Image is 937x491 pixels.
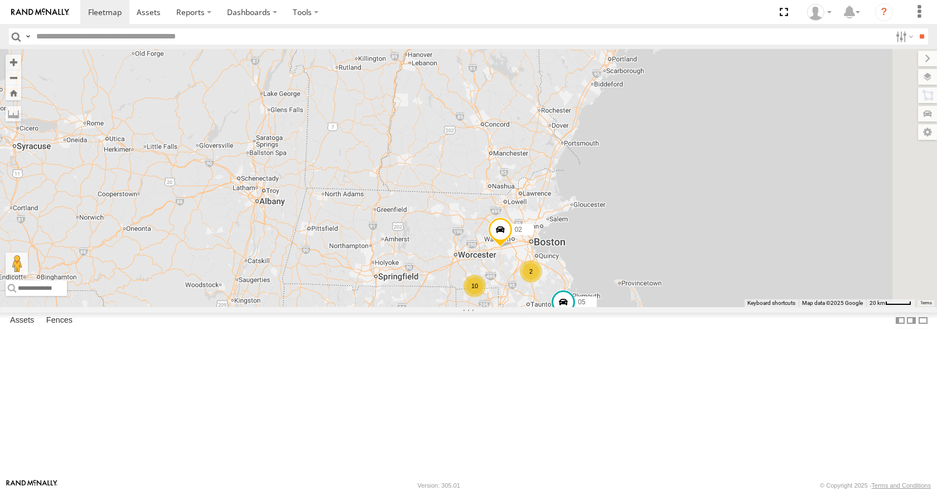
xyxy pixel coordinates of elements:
[803,4,835,21] div: Aaron Kuchrawy
[6,106,21,121] label: Measure
[11,8,69,16] img: rand-logo.svg
[870,300,885,306] span: 20 km
[463,275,486,297] div: 10
[895,313,906,329] label: Dock Summary Table to the Left
[920,300,932,305] a: Terms
[418,482,460,489] div: Version: 305.01
[875,3,893,21] i: ?
[917,313,929,329] label: Hide Summary Table
[6,85,21,100] button: Zoom Home
[820,482,931,489] div: © Copyright 2025 -
[515,226,522,234] span: 02
[802,300,863,306] span: Map data ©2025 Google
[4,313,40,329] label: Assets
[891,28,915,45] label: Search Filter Options
[6,55,21,70] button: Zoom in
[578,298,585,306] span: 05
[866,299,915,307] button: Map Scale: 20 km per 43 pixels
[520,260,542,283] div: 2
[23,28,32,45] label: Search Query
[6,70,21,85] button: Zoom out
[906,313,917,329] label: Dock Summary Table to the Right
[747,299,795,307] button: Keyboard shortcuts
[872,482,931,489] a: Terms and Conditions
[918,124,937,140] label: Map Settings
[6,252,28,275] button: Drag Pegman onto the map to open Street View
[6,480,57,491] a: Visit our Website
[41,313,78,329] label: Fences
